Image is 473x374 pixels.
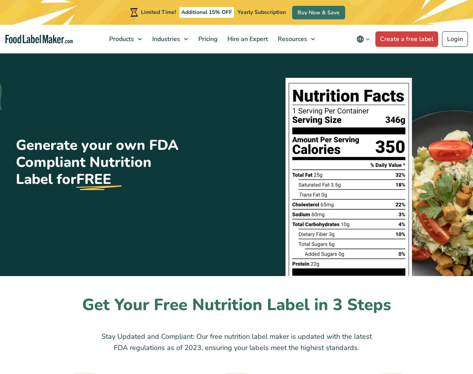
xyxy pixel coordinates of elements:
[16,137,186,188] h1: Generate your own FDA Compliant Nutrition Label for
[196,35,218,43] span: Pricing
[442,31,468,47] a: Login
[5,35,73,44] a: Food Label Maker homepage
[225,35,269,43] span: Hire an Expert
[275,35,308,43] span: Resources
[95,331,378,353] p: Stay Updated and Compliant: Our free nutrition label maker is updated with the latest FDA regulat...
[194,25,221,53] a: Pricing
[105,25,146,53] a: Products
[280,73,420,276] img: A black and white graphic of a nutrition facts label.
[179,7,234,18] span: Additional 15% OFF
[237,9,286,16] span: Yearly Subscription
[16,295,458,316] h2: Get Your Free Nutrition Label in 3 Steps
[141,9,176,16] span: Limited Time!
[273,25,319,53] a: Resources
[292,6,345,19] a: Buy Now & Save
[150,35,181,43] span: Industries
[76,171,111,188] u: FREE
[107,35,135,43] span: Products
[375,31,438,47] a: Create a free label
[223,25,271,53] a: Hire an Expert
[351,31,375,47] button: Change language
[148,25,192,53] a: Industries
